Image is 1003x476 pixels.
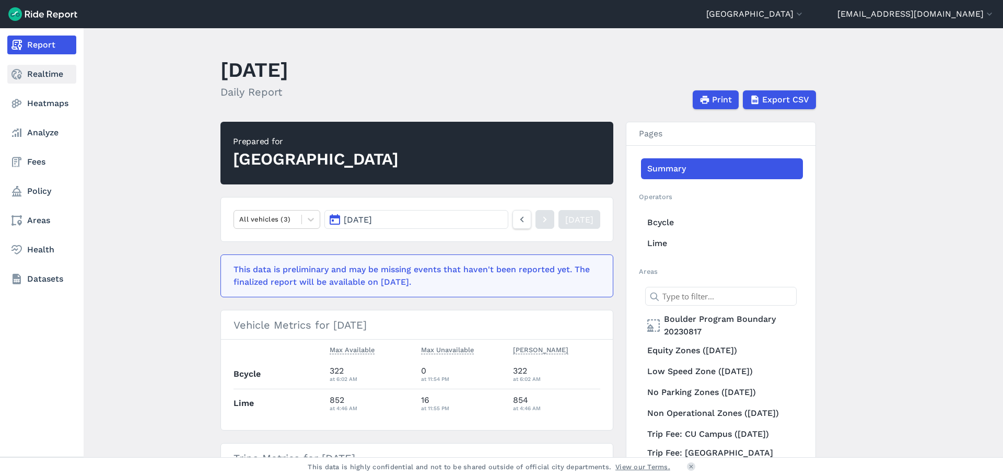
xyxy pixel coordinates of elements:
[7,240,76,259] a: Health
[513,344,568,356] button: [PERSON_NAME]
[513,394,601,413] div: 854
[743,90,816,109] button: Export CSV
[220,84,288,100] h2: Daily Report
[421,365,505,384] div: 0
[7,123,76,142] a: Analyze
[641,233,803,254] a: Lime
[513,365,601,384] div: 322
[615,462,670,472] a: View our Terms.
[641,382,803,403] a: No Parking Zones ([DATE])
[641,361,803,382] a: Low Speed Zone ([DATE])
[513,374,601,384] div: at 6:02 AM
[641,445,803,474] a: Trip Fee: [GEOGRAPHIC_DATA] ([DATE])
[330,344,375,354] span: Max Available
[421,344,474,356] button: Max Unavailable
[421,394,505,413] div: 16
[234,263,594,288] div: This data is preliminary and may be missing events that haven't been reported yet. The finalized ...
[712,94,732,106] span: Print
[330,394,413,413] div: 852
[558,210,600,229] a: [DATE]
[513,403,601,413] div: at 4:46 AM
[641,424,803,445] a: Trip Fee: CU Campus ([DATE])
[221,310,613,340] h3: Vehicle Metrics for [DATE]
[330,344,375,356] button: Max Available
[641,158,803,179] a: Summary
[762,94,809,106] span: Export CSV
[220,55,288,84] h1: [DATE]
[706,8,804,20] button: [GEOGRAPHIC_DATA]
[8,7,77,21] img: Ride Report
[639,192,803,202] h2: Operators
[233,135,399,148] div: Prepared for
[645,287,797,306] input: Type to filter...
[837,8,995,20] button: [EMAIL_ADDRESS][DOMAIN_NAME]
[639,266,803,276] h2: Areas
[421,403,505,413] div: at 11:55 PM
[7,36,76,54] a: Report
[7,270,76,288] a: Datasets
[513,344,568,354] span: [PERSON_NAME]
[7,153,76,171] a: Fees
[626,122,815,146] h3: Pages
[234,389,325,417] th: Lime
[221,444,613,473] h3: Trips Metrics for [DATE]
[421,374,505,384] div: at 11:54 PM
[234,360,325,389] th: Bcycle
[7,182,76,201] a: Policy
[344,215,372,225] span: [DATE]
[324,210,508,229] button: [DATE]
[330,365,413,384] div: 322
[7,65,76,84] a: Realtime
[7,211,76,230] a: Areas
[641,340,803,361] a: Equity Zones ([DATE])
[7,94,76,113] a: Heatmaps
[421,344,474,354] span: Max Unavailable
[330,374,413,384] div: at 6:02 AM
[693,90,739,109] button: Print
[641,212,803,233] a: Bcycle
[233,148,399,171] div: [GEOGRAPHIC_DATA]
[641,311,803,340] a: Boulder Program Boundary 20230817
[641,403,803,424] a: Non Operational Zones ([DATE])
[330,403,413,413] div: at 4:46 AM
